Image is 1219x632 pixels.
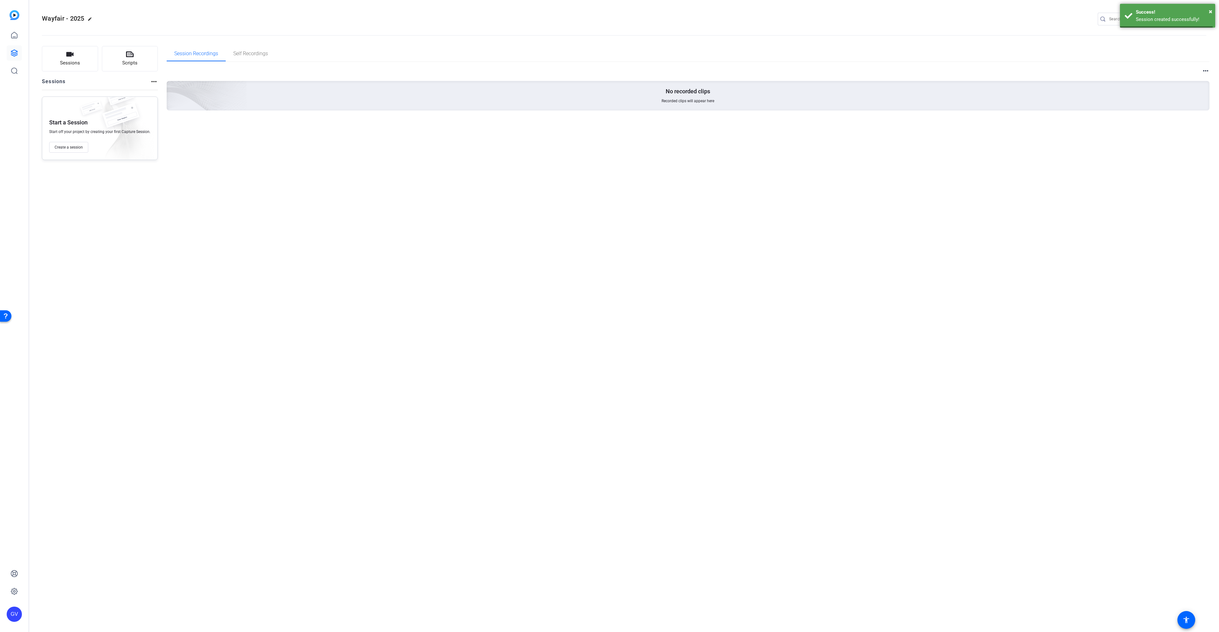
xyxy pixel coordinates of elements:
span: Wayfair - 2025 [42,15,84,22]
div: GV [7,607,22,622]
mat-icon: more_horiz [1202,67,1209,75]
img: fake-session.png [103,87,138,110]
span: Scripts [122,59,137,67]
img: blue-gradient.svg [10,10,19,20]
span: Sessions [60,59,80,67]
div: Session created successfully! [1136,16,1210,23]
span: Start off your project by creating your first Capture Session. [49,129,150,134]
span: Create a session [55,145,83,150]
mat-icon: more_horiz [150,78,158,85]
mat-icon: edit [88,17,95,24]
img: fake-session.png [97,103,144,135]
img: fake-session.png [77,101,106,119]
p: No recorded clips [666,88,710,95]
img: embarkstudio-empty-session.png [93,95,154,163]
p: Start a Session [49,119,88,126]
input: Search [1109,15,1166,23]
mat-icon: accessibility [1182,616,1190,624]
img: embarkstudio-empty-session.png [96,18,247,156]
span: Self Recordings [233,51,268,56]
span: Recorded clips will appear here [662,98,714,103]
h2: Sessions [42,78,66,90]
span: × [1209,8,1212,15]
div: Success! [1136,9,1210,16]
span: Session Recordings [174,51,218,56]
button: Close [1209,7,1212,16]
